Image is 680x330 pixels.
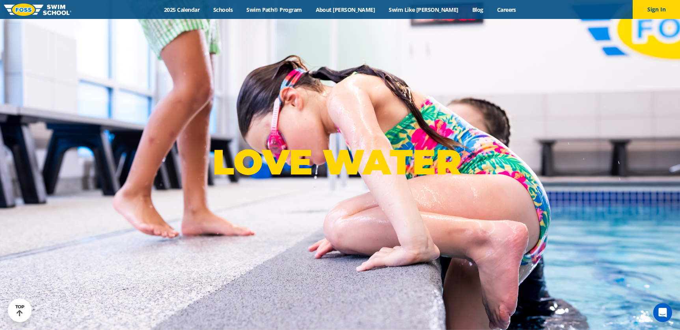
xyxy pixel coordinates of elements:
a: About [PERSON_NAME] [309,6,382,13]
sup: ® [461,149,468,159]
a: Careers [490,6,523,13]
a: Blog [465,6,490,13]
p: LOVE WATER [212,141,468,183]
div: TOP [15,304,24,317]
a: Schools [207,6,240,13]
a: Swim Like [PERSON_NAME] [382,6,466,13]
a: 2025 Calendar [157,6,207,13]
a: Swim Path® Program [240,6,309,13]
div: Open Intercom Messenger [653,303,672,322]
img: FOSS Swim School Logo [4,4,71,16]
